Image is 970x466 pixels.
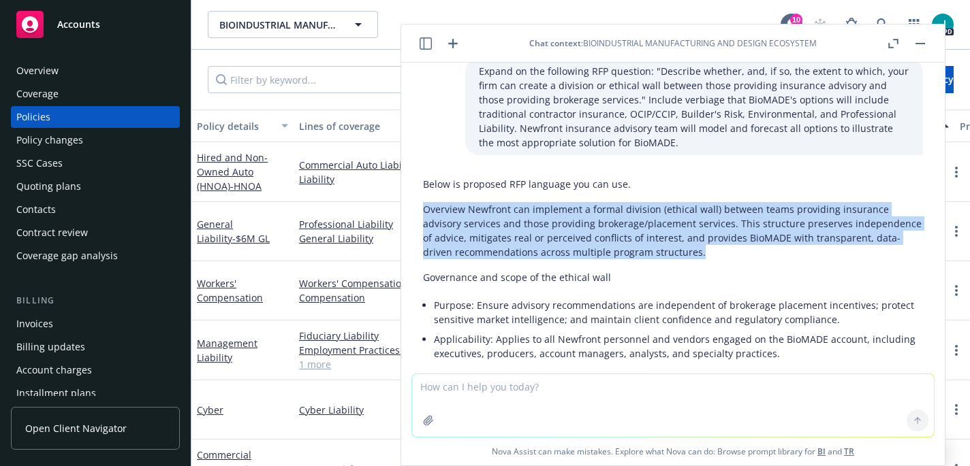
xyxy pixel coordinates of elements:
[232,232,270,245] span: - $6M GL
[197,277,263,304] a: Workers' Compensation
[197,337,257,364] a: Management Liability
[423,177,923,191] p: Below is proposed RFP language you can use.
[932,14,954,35] img: photo
[208,11,378,38] button: BIOINDUSTRIAL MANUFACTURING AND DESIGN ECOSYSTEM
[948,342,965,359] a: more
[407,437,939,465] span: Nova Assist can make mistakes. Explore what Nova can do: Browse prompt library for and
[807,11,834,38] a: Start snowing
[294,110,464,142] button: Lines of coverage
[434,295,923,329] li: Purpose: Ensure advisory recommendations are independent of brokerage placement incentives; prote...
[57,19,100,30] span: Accounts
[11,313,180,335] a: Invoices
[11,106,180,128] a: Policies
[16,152,63,174] div: SSC Cases
[434,329,923,363] li: Applicability: Applies to all Newfront personnel and vendors engaged on the BioMADE account, incl...
[197,218,270,245] a: General Liability
[11,294,180,307] div: Billing
[11,152,180,174] a: SSC Cases
[838,11,865,38] a: Report a Bug
[948,401,965,418] a: more
[299,217,458,231] a: Professional Liability
[869,11,896,38] a: Search
[529,37,581,49] span: Chat context
[299,231,458,246] a: General Liability
[16,60,59,82] div: Overview
[299,329,458,343] a: Fiduciary Liability
[197,119,273,133] div: Policy details
[479,64,909,150] p: Expand on the following RFP question: "Describe whether, and, if so, the extent to which, your fi...
[299,403,458,417] a: Cyber Liability
[16,245,118,267] div: Coverage gap analysis
[230,180,262,193] span: - HNOA
[16,359,92,381] div: Account charges
[191,110,294,142] button: Policy details
[948,282,965,299] a: more
[197,151,268,193] a: Hired and Non-Owned Auto (HNOA)
[16,106,50,128] div: Policies
[11,382,180,404] a: Installment plans
[790,14,802,26] div: 10
[299,119,443,133] div: Lines of coverage
[11,5,180,44] a: Accounts
[16,199,56,220] div: Contacts
[25,421,127,435] span: Open Client Navigator
[11,129,180,151] a: Policy changes
[11,222,180,244] a: Contract review
[11,359,180,381] a: Account charges
[16,382,96,404] div: Installment plans
[208,66,443,93] input: Filter by keyword...
[299,158,458,186] a: Commercial Auto Liability - Auto Liability
[11,245,180,267] a: Coverage gap analysis
[11,176,180,197] a: Quoting plans
[948,164,965,180] a: more
[299,276,458,305] a: Workers' Compensation - Workers Compensation
[901,11,928,38] a: Switch app
[197,403,223,416] a: Cyber
[423,270,923,284] p: Governance and scope of the ethical wall
[16,313,53,335] div: Invoices
[16,222,88,244] div: Contract review
[11,199,180,220] a: Contacts
[11,336,180,358] a: Billing updates
[16,129,83,151] div: Policy changes
[16,83,59,105] div: Coverage
[299,357,458,371] a: 1 more
[423,202,923,259] p: Overview Newfront can implement a formal division (ethical wall) between teams providing insuranc...
[11,60,180,82] a: Overview
[948,223,965,239] a: more
[11,83,180,105] a: Coverage
[219,18,337,32] span: BIOINDUSTRIAL MANUFACTURING AND DESIGN ECOSYSTEM
[16,176,81,197] div: Quoting plans
[16,336,85,358] div: Billing updates
[817,446,826,457] a: BI
[844,446,854,457] a: TR
[299,343,458,357] a: Employment Practices Liability
[529,37,817,49] div: : BIOINDUSTRIAL MANUFACTURING AND DESIGN ECOSYSTEM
